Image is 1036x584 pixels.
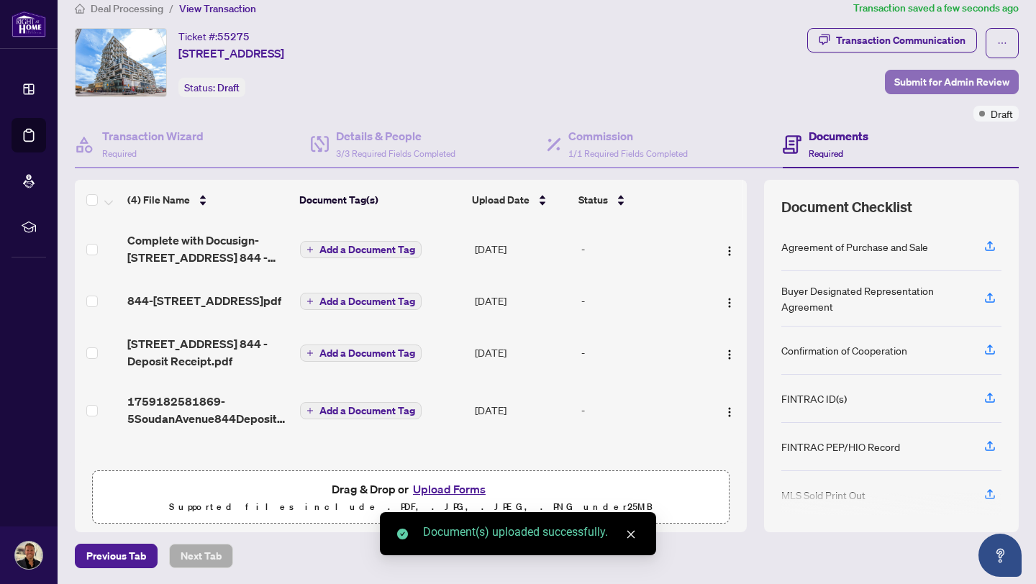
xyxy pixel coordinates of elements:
div: - [581,241,703,257]
div: - [581,402,703,418]
th: (4) File Name [122,180,293,220]
button: Add a Document Tag [300,293,422,310]
button: Add a Document Tag [300,345,422,362]
h4: Documents [809,127,868,145]
span: Drag & Drop orUpload FormsSupported files include .PDF, .JPG, .JPEG, .PNG under25MB [93,471,729,524]
div: Document(s) uploaded successfully. [423,524,639,541]
span: Add a Document Tag [319,406,415,416]
img: IMG-C12393909_1.jpg [76,29,166,96]
span: 55275 [217,30,250,43]
div: Transaction Communication [836,29,965,52]
h4: Commission [568,127,688,145]
button: Open asap [978,534,1022,577]
button: Logo [718,398,741,421]
span: Document Checklist [781,197,912,217]
span: plus [306,350,314,357]
span: Required [809,148,843,159]
th: Document Tag(s) [294,180,467,220]
div: Status: [178,78,245,97]
span: Complete with Docusign- [STREET_ADDRESS] 844 - Sign Back 2025928.pdf [127,232,288,266]
span: plus [306,246,314,253]
span: Add a Document Tag [319,245,415,255]
img: Logo [724,297,735,309]
span: plus [306,298,314,305]
span: home [75,4,85,14]
button: Add a Document Tag [300,292,422,311]
span: Deal Processing [91,2,163,15]
span: Previous Tab [86,544,146,567]
span: 844-[STREET_ADDRESS]pdf [127,292,281,309]
td: [DATE] [469,324,576,381]
span: (4) File Name [127,192,190,208]
span: Add a Document Tag [319,296,415,306]
img: Logo [724,406,735,418]
div: MLS Sold Print Out [781,487,865,503]
button: Logo [718,341,741,364]
span: Drag & Drop or [332,480,490,498]
span: View Transaction [179,2,256,15]
button: Transaction Communication [807,28,977,53]
span: check-circle [397,529,408,539]
button: Logo [718,289,741,312]
div: FINTRAC ID(s) [781,391,847,406]
p: Supported files include .PDF, .JPG, .JPEG, .PNG under 25 MB [101,498,720,516]
div: Ticket #: [178,28,250,45]
button: Add a Document Tag [300,240,422,259]
span: Add a Document Tag [319,348,415,358]
span: [STREET_ADDRESS] [178,45,284,62]
button: Add a Document Tag [300,241,422,258]
span: Draft [217,81,240,94]
span: plus [306,407,314,414]
img: Logo [724,349,735,360]
h4: Details & People [336,127,455,145]
h4: Transaction Wizard [102,127,204,145]
span: Draft [991,106,1013,122]
th: Upload Date [466,180,572,220]
span: 1759182581869-5SoudanAvenue844DepositReceipt.pdf [127,393,288,427]
div: FINTRAC PEP/HIO Record [781,439,900,455]
span: Submit for Admin Review [894,70,1009,93]
span: 3/3 Required Fields Completed [336,148,455,159]
div: - [581,293,703,309]
div: Agreement of Purchase and Sale [781,239,928,255]
div: - [581,345,703,360]
button: Add a Document Tag [300,344,422,362]
img: logo [12,11,46,37]
div: Confirmation of Cooperation [781,342,907,358]
button: Logo [718,237,741,260]
td: [DATE] [469,381,576,439]
button: Previous Tab [75,544,158,568]
img: Logo [724,245,735,257]
span: Upload Date [472,192,530,208]
td: [DATE] [469,278,576,324]
button: Next Tab [169,544,233,568]
img: Profile Icon [15,542,42,569]
td: [DATE] [469,220,576,278]
span: Status [578,192,608,208]
th: Status [573,180,705,220]
span: ellipsis [997,38,1007,48]
button: Submit for Admin Review [885,70,1019,94]
button: Add a Document Tag [300,402,422,419]
span: close [626,529,636,539]
span: Required [102,148,137,159]
span: 1/1 Required Fields Completed [568,148,688,159]
div: Buyer Designated Representation Agreement [781,283,967,314]
button: Upload Forms [409,480,490,498]
span: [STREET_ADDRESS] 844 - Deposit Receipt.pdf [127,335,288,370]
a: Close [623,526,639,542]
